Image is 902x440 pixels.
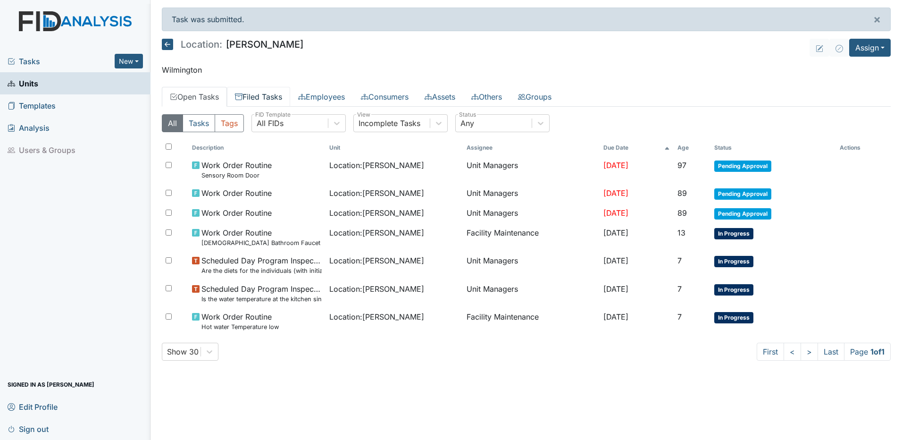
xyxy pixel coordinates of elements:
[463,184,600,203] td: Unit Managers
[162,64,891,76] p: Wilmington
[215,114,244,132] button: Tags
[873,12,881,26] span: ×
[201,322,279,331] small: Hot water Temperature low
[677,312,682,322] span: 7
[8,98,56,113] span: Templates
[201,295,322,304] small: Is the water temperature at the kitchen sink between 100 to 110 degrees?
[600,140,674,156] th: Toggle SortBy
[257,118,284,129] div: All FIDs
[290,87,353,107] a: Employees
[603,161,628,170] span: [DATE]
[181,40,222,49] span: Location:
[8,56,115,67] a: Tasks
[714,208,771,220] span: Pending Approval
[714,312,753,323] span: In Progress
[8,422,49,436] span: Sign out
[677,188,687,198] span: 89
[329,255,424,266] span: Location : [PERSON_NAME]
[757,343,891,361] nav: task-pagination
[201,160,272,180] span: Work Order Routine Sensory Room Door
[162,114,891,361] div: Open Tasks
[8,76,38,91] span: Units
[870,347,885,356] strong: 1 of 1
[757,343,784,361] a: First
[677,228,685,237] span: 13
[227,87,290,107] a: Filed Tasks
[162,87,227,107] a: Open Tasks
[784,343,801,361] a: <
[463,223,600,251] td: Facility Maintenance
[201,187,272,199] span: Work Order Routine
[8,120,50,135] span: Analysis
[714,284,753,296] span: In Progress
[714,161,771,172] span: Pending Approval
[201,227,322,247] span: Work Order Routine Ladies Bathroom Faucet and Plumbing
[162,114,183,132] button: All
[166,144,172,150] input: Toggle All Rows Selected
[677,256,682,265] span: 7
[329,283,424,295] span: Location : [PERSON_NAME]
[603,284,628,294] span: [DATE]
[463,140,600,156] th: Assignee
[677,208,687,218] span: 89
[844,343,891,361] span: Page
[201,207,272,219] span: Work Order Routine
[603,228,628,237] span: [DATE]
[162,114,244,132] div: Type filter
[417,87,463,107] a: Assets
[463,307,600,335] td: Facility Maintenance
[677,284,682,294] span: 7
[818,343,844,361] a: Last
[714,256,753,267] span: In Progress
[463,279,600,307] td: Unit Managers
[677,161,686,170] span: 97
[603,256,628,265] span: [DATE]
[201,266,322,275] small: Are the diets for the individuals (with initials) posted in the dining area?
[460,118,474,129] div: Any
[201,171,272,180] small: Sensory Room Door
[603,208,628,218] span: [DATE]
[162,39,303,50] h5: [PERSON_NAME]
[603,312,628,322] span: [DATE]
[167,346,199,357] div: Show 30
[115,54,143,68] button: New
[329,227,424,238] span: Location : [PERSON_NAME]
[801,343,818,361] a: >
[714,228,753,239] span: In Progress
[463,203,600,223] td: Unit Managers
[329,187,424,199] span: Location : [PERSON_NAME]
[201,255,322,275] span: Scheduled Day Program Inspection Are the diets for the individuals (with initials) posted in the ...
[849,39,891,57] button: Assign
[463,156,600,184] td: Unit Managers
[510,87,560,107] a: Groups
[864,8,890,31] button: ×
[201,238,322,247] small: [DEMOGRAPHIC_DATA] Bathroom Faucet and Plumbing
[463,87,510,107] a: Others
[329,311,424,322] span: Location : [PERSON_NAME]
[359,118,420,129] div: Incomplete Tasks
[353,87,417,107] a: Consumers
[8,399,58,414] span: Edit Profile
[710,140,836,156] th: Toggle SortBy
[188,140,326,156] th: Toggle SortBy
[326,140,463,156] th: Toggle SortBy
[714,188,771,200] span: Pending Approval
[201,311,279,331] span: Work Order Routine Hot water Temperature low
[603,188,628,198] span: [DATE]
[8,377,94,392] span: Signed in as [PERSON_NAME]
[183,114,215,132] button: Tasks
[329,160,424,171] span: Location : [PERSON_NAME]
[836,140,883,156] th: Actions
[162,8,891,31] div: Task was submitted.
[674,140,710,156] th: Toggle SortBy
[463,251,600,279] td: Unit Managers
[329,207,424,219] span: Location : [PERSON_NAME]
[201,283,322,304] span: Scheduled Day Program Inspection Is the water temperature at the kitchen sink between 100 to 110 ...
